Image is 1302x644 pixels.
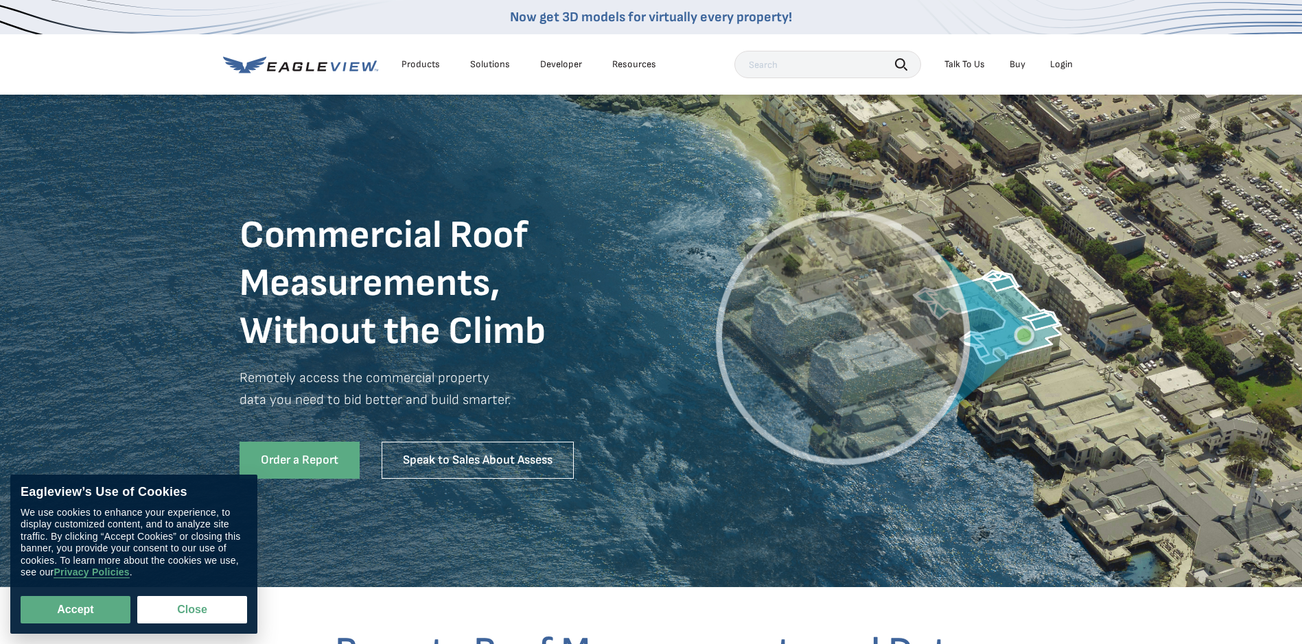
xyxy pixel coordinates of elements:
[470,58,510,71] div: Solutions
[944,58,985,71] div: Talk To Us
[1050,58,1073,71] div: Login
[21,485,247,500] div: Eagleview’s Use of Cookies
[382,442,574,479] a: Speak to Sales About Assess
[240,367,651,431] p: Remotely access the commercial property data you need to bid better and build smarter.
[21,507,247,579] div: We use cookies to enhance your experience, to display customized content, and to analyze site tra...
[540,58,582,71] a: Developer
[402,58,440,71] div: Products
[240,442,360,479] a: Order a Report
[612,58,656,71] div: Resources
[734,51,921,78] input: Search
[1010,58,1025,71] a: Buy
[137,596,247,623] button: Close
[240,212,651,356] h1: Commercial Roof Measurements, Without the Climb
[54,567,129,579] a: Privacy Policies
[510,9,792,25] a: Now get 3D models for virtually every property!
[21,596,130,623] button: Accept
